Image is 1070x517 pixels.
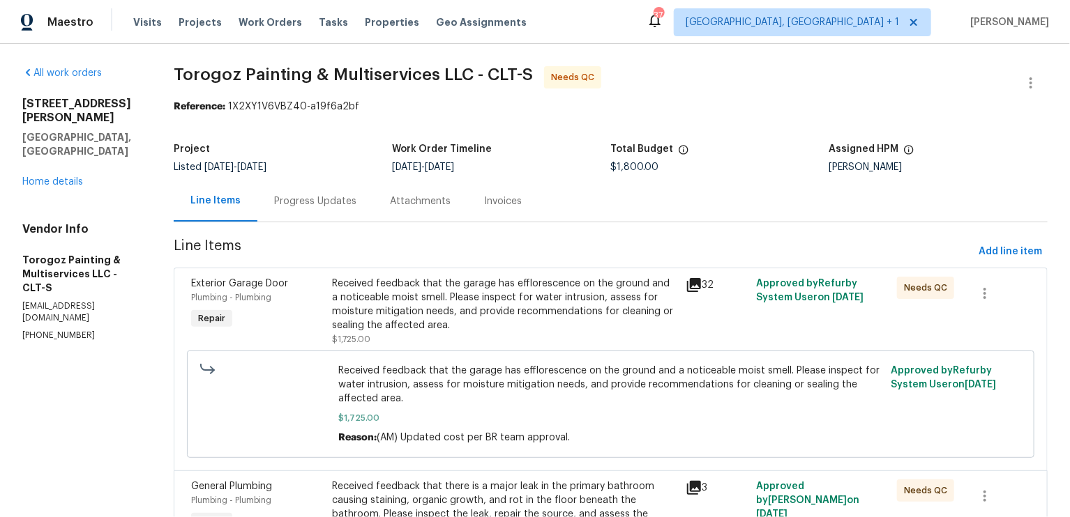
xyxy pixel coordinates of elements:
[190,194,241,208] div: Line Items
[333,277,677,332] div: Received feedback that the garage has efflorescence on the ground and a noticeable moist smell. P...
[22,177,83,187] a: Home details
[22,253,140,295] h5: Torogoz Painting & Multiservices LLC - CLT-S
[973,239,1048,265] button: Add line item
[174,66,533,83] span: Torogoz Painting & Multiservices LLC - CLT-S
[133,15,162,29] span: Visits
[174,239,973,265] span: Line Items
[174,100,1048,114] div: 1X2XY1V6VBZ40-a19f6a2bf
[22,68,102,78] a: All work orders
[22,300,140,324] p: [EMAIL_ADDRESS][DOMAIN_NAME]
[47,15,93,29] span: Maestro
[239,15,302,29] span: Work Orders
[891,366,997,389] span: Approved by Refurby System User on
[611,144,674,154] h5: Total Budget
[191,481,272,491] span: General Plumbing
[686,479,748,496] div: 3
[365,15,419,29] span: Properties
[756,279,864,302] span: Approved by Refurby System User on
[654,8,663,22] div: 37
[174,102,225,111] b: Reference:
[678,144,689,162] span: The total cost of line items that have been proposed by Opendoor. This sum includes line items th...
[425,162,454,172] span: [DATE]
[333,335,371,344] span: $1,725.00
[193,311,231,325] span: Repair
[903,144,914,162] span: The hpm assigned to this work order.
[174,144,210,154] h5: Project
[829,144,899,154] h5: Assigned HPM
[338,433,377,442] span: Reason:
[338,411,883,425] span: $1,725.00
[390,194,451,208] div: Attachments
[829,162,1048,172] div: [PERSON_NAME]
[965,380,997,389] span: [DATE]
[832,293,864,302] span: [DATE]
[237,162,266,172] span: [DATE]
[686,277,748,293] div: 32
[392,144,492,154] h5: Work Order Timeline
[979,243,1042,261] span: Add line item
[611,162,659,172] span: $1,800.00
[965,15,1049,29] span: [PERSON_NAME]
[484,194,522,208] div: Invoices
[22,130,140,158] h5: [GEOGRAPHIC_DATA], [GEOGRAPHIC_DATA]
[179,15,222,29] span: Projects
[551,70,600,84] span: Needs QC
[22,222,140,236] h4: Vendor Info
[377,433,570,442] span: (AM) Updated cost per BR team approval.
[204,162,234,172] span: [DATE]
[274,194,356,208] div: Progress Updates
[392,162,454,172] span: -
[436,15,527,29] span: Geo Assignments
[904,281,953,295] span: Needs QC
[904,484,953,497] span: Needs QC
[22,330,140,341] p: [PHONE_NUMBER]
[686,15,899,29] span: [GEOGRAPHIC_DATA], [GEOGRAPHIC_DATA] + 1
[392,162,421,172] span: [DATE]
[191,496,271,504] span: Plumbing - Plumbing
[22,97,140,125] h2: [STREET_ADDRESS][PERSON_NAME]
[319,17,348,27] span: Tasks
[191,293,271,302] span: Plumbing - Plumbing
[338,364,883,406] span: Received feedback that the garage has efflorescence on the ground and a noticeable moist smell. P...
[174,162,266,172] span: Listed
[204,162,266,172] span: -
[191,279,288,288] span: Exterior Garage Door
